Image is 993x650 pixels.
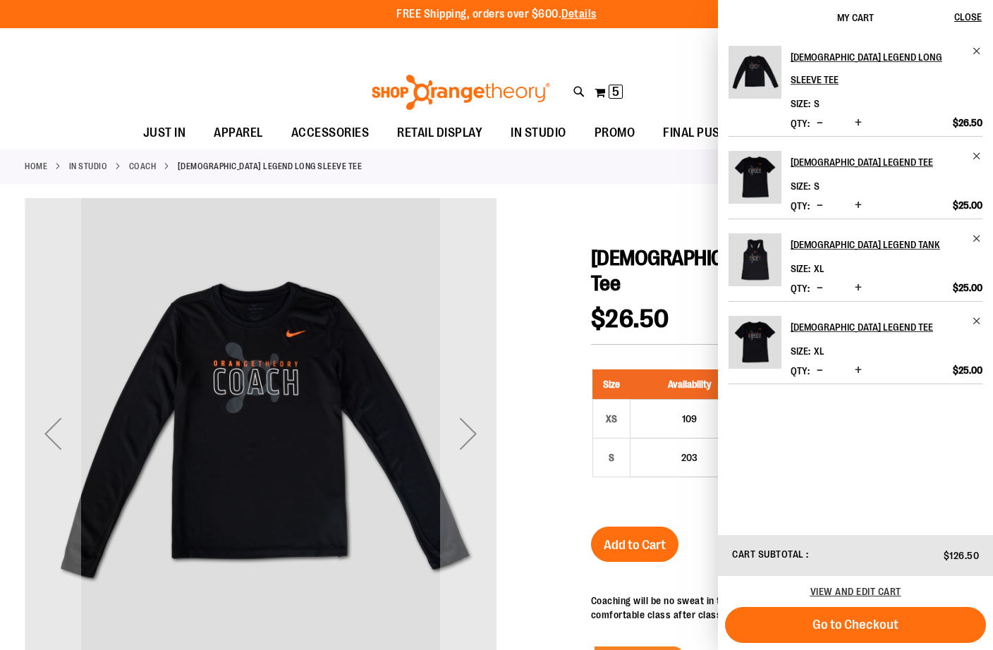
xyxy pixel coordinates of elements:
span: [DEMOGRAPHIC_DATA] Legend Long Sleeve Tee [591,246,946,295]
a: [DEMOGRAPHIC_DATA] Legend Tank [791,233,982,256]
h2: [DEMOGRAPHIC_DATA] Legend Tee [791,316,963,338]
th: Availability [630,369,748,400]
div: XS [601,408,622,429]
a: APPAREL [200,117,277,149]
span: 203 [681,452,697,463]
a: Coach [129,160,157,173]
img: Ladies Legend Long Sleeve Tee [729,46,781,99]
a: Ladies Legend Long Sleeve Tee [729,46,781,108]
strong: [DEMOGRAPHIC_DATA] Legend Long Sleeve Tee [178,160,363,173]
button: Decrease product quantity [813,116,827,130]
a: Remove item [972,46,982,56]
dt: Size [791,180,810,192]
span: JUST IN [143,117,186,149]
a: Ladies Legend Tee [729,316,781,378]
span: Close [954,11,982,23]
a: Home [25,160,47,173]
a: Details [561,8,597,20]
a: ACCESSORIES [277,117,384,149]
img: Ladies Legend Tee [729,151,781,204]
a: Remove item [972,151,982,161]
button: Add to Cart [591,527,678,562]
dt: Size [791,263,810,274]
a: RETAIL DISPLAY [383,117,496,149]
span: RETAIL DISPLAY [397,117,482,149]
span: My Cart [837,12,874,23]
th: Size [592,369,630,400]
a: View and edit cart [810,586,901,597]
li: Product [729,136,982,219]
h2: [DEMOGRAPHIC_DATA] Legend Long Sleeve Tee [791,46,963,91]
button: Decrease product quantity [813,281,827,295]
a: Ladies Legend Tank [729,233,781,295]
button: Go to Checkout [725,607,986,643]
a: [DEMOGRAPHIC_DATA] Legend Tee [791,316,982,338]
div: Coaching will be no sweat in this short sleeve Dri-FIT Legend tee keeping you cool and comfortabl... [591,594,968,622]
label: Qty [791,118,810,129]
span: APPAREL [214,117,263,149]
span: FINAL PUSH SALE [663,117,758,149]
span: $126.50 [944,550,980,561]
li: Product [729,46,982,136]
a: JUST IN [129,117,200,149]
a: IN STUDIO [496,117,580,149]
span: PROMO [595,117,635,149]
span: S [814,180,820,192]
label: Qty [791,365,810,376]
a: PROMO [580,117,650,149]
button: Increase product quantity [851,199,865,213]
li: Product [729,301,982,384]
img: Ladies Legend Tank [729,233,781,286]
a: FINAL PUSH SALE [649,117,772,149]
span: ACCESSORIES [291,117,370,149]
span: XL [814,263,824,274]
img: Shop Orangetheory [370,75,552,110]
label: Qty [791,200,810,211]
a: [DEMOGRAPHIC_DATA] Legend Tee [791,151,982,173]
span: $25.00 [953,281,982,294]
span: $25.00 [953,364,982,376]
span: Add to Cart [604,537,666,553]
button: Increase product quantity [851,116,865,130]
h2: [DEMOGRAPHIC_DATA] Legend Tee [791,151,963,173]
label: Qty [791,283,810,294]
a: Remove item [972,316,982,326]
span: Go to Checkout [812,617,898,632]
span: XL [814,345,824,357]
button: Decrease product quantity [813,199,827,213]
a: Ladies Legend Tee [729,151,781,213]
a: Remove item [972,233,982,244]
p: FREE Shipping, orders over $600. [396,6,597,23]
span: $25.00 [953,199,982,211]
button: Decrease product quantity [813,364,827,378]
span: Cart Subtotal [732,548,804,560]
h2: [DEMOGRAPHIC_DATA] Legend Tank [791,233,963,256]
a: [DEMOGRAPHIC_DATA] Legend Long Sleeve Tee [791,46,982,91]
span: $26.50 [953,116,982,129]
span: S [814,98,820,109]
a: IN STUDIO [69,160,108,173]
li: Product [729,219,982,301]
button: Increase product quantity [851,364,865,378]
img: Ladies Legend Tee [729,316,781,369]
span: $26.50 [591,305,669,333]
dt: Size [791,98,810,109]
dt: Size [791,345,810,357]
button: Increase product quantity [851,281,865,295]
span: 5 [612,85,619,99]
div: S [601,447,622,468]
span: 109 [682,413,697,424]
span: IN STUDIO [511,117,566,149]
